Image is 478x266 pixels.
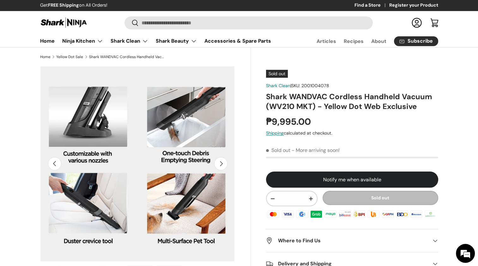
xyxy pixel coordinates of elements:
h1: Shark WANDVAC Cordless Handheld Vacuum (WV210 MKT) - Yellow Dot Web Exclusive [266,92,438,111]
a: Home [40,35,55,47]
nav: Secondary [301,35,438,47]
span: Subscribe [408,39,433,44]
span: Sold out [266,70,288,78]
span: SKU: [291,83,300,88]
img: landbank [424,209,438,219]
h2: Where to Find Us [266,237,428,245]
a: Shark Clean [266,83,290,88]
img: visa [281,209,294,219]
a: Subscribe [394,36,438,46]
a: Find a Store [354,2,389,9]
div: Minimize live chat window [104,3,119,18]
a: Home [40,55,51,59]
div: calculated at checkout. [266,130,438,136]
img: billease [338,209,352,219]
img: bdo [395,209,409,219]
a: Articles [317,35,336,47]
p: Get on All Orders! [40,2,107,9]
img: grabpay [309,209,323,219]
strong: ₱9,995.00 [266,116,312,128]
textarea: Type your message and hit 'Enter' [3,172,120,195]
a: About [371,35,386,47]
p: - More arriving soon! [292,147,340,154]
summary: Ninja Kitchen [58,35,107,47]
img: Shark Ninja Philippines [40,16,88,29]
nav: Breadcrumbs [40,54,251,60]
img: ubp [366,209,380,219]
a: Shark WANDVAC Cordless Handheld Vacuum (WV210 MKT) - Yellow Dot Web Exclusive [89,55,165,59]
img: maya [324,209,337,219]
img: gcash [295,209,309,219]
img: bpi [352,209,366,219]
summary: Shark Beauty [152,35,201,47]
span: Sold out [266,147,290,154]
a: Accessories & Spare Parts [204,35,271,47]
summary: Where to Find Us [266,229,438,252]
span: | [290,83,329,88]
span: We're online! [37,80,87,143]
nav: Primary [40,35,271,47]
strong: FREE Shipping [48,2,79,8]
img: qrph [381,209,395,219]
div: Chat with us now [33,35,106,44]
img: metrobank [409,209,423,219]
a: Yellow Dot Sale [56,55,83,59]
summary: Shark Clean [107,35,152,47]
button: Sold out [323,191,438,205]
a: Register your Product [389,2,438,9]
a: Recipes [344,35,364,47]
a: Shipping [266,130,284,136]
span: 2001004078 [301,83,329,88]
img: master [266,209,280,219]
